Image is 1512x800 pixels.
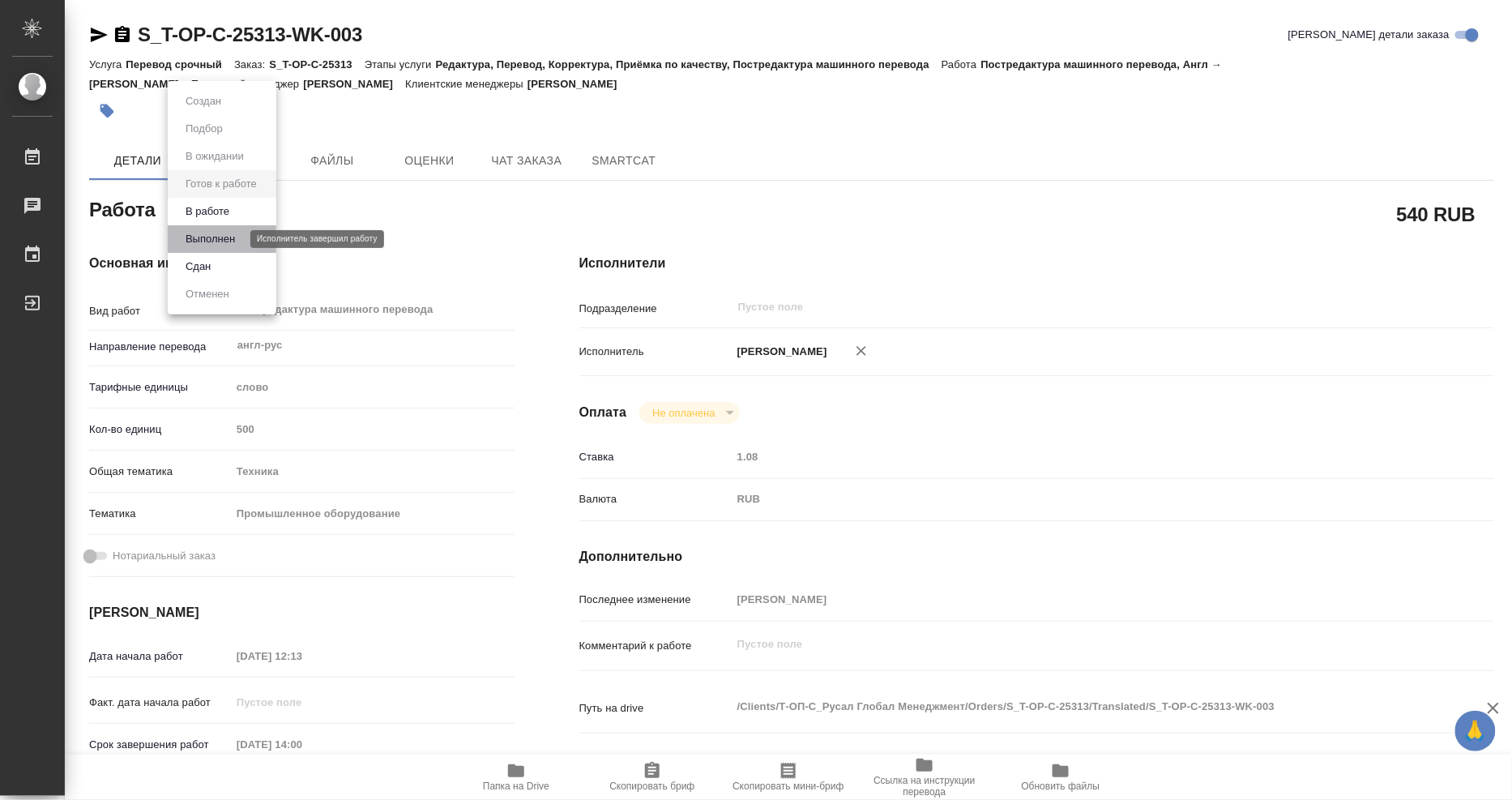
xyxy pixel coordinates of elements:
button: В ожидании [181,148,249,165]
button: В работе [181,203,234,220]
button: Подбор [181,120,228,138]
button: Отменен [181,285,234,303]
button: Создан [181,92,226,110]
button: Выполнен [181,230,240,248]
button: Готов к работе [181,175,262,193]
button: Сдан [181,258,216,276]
